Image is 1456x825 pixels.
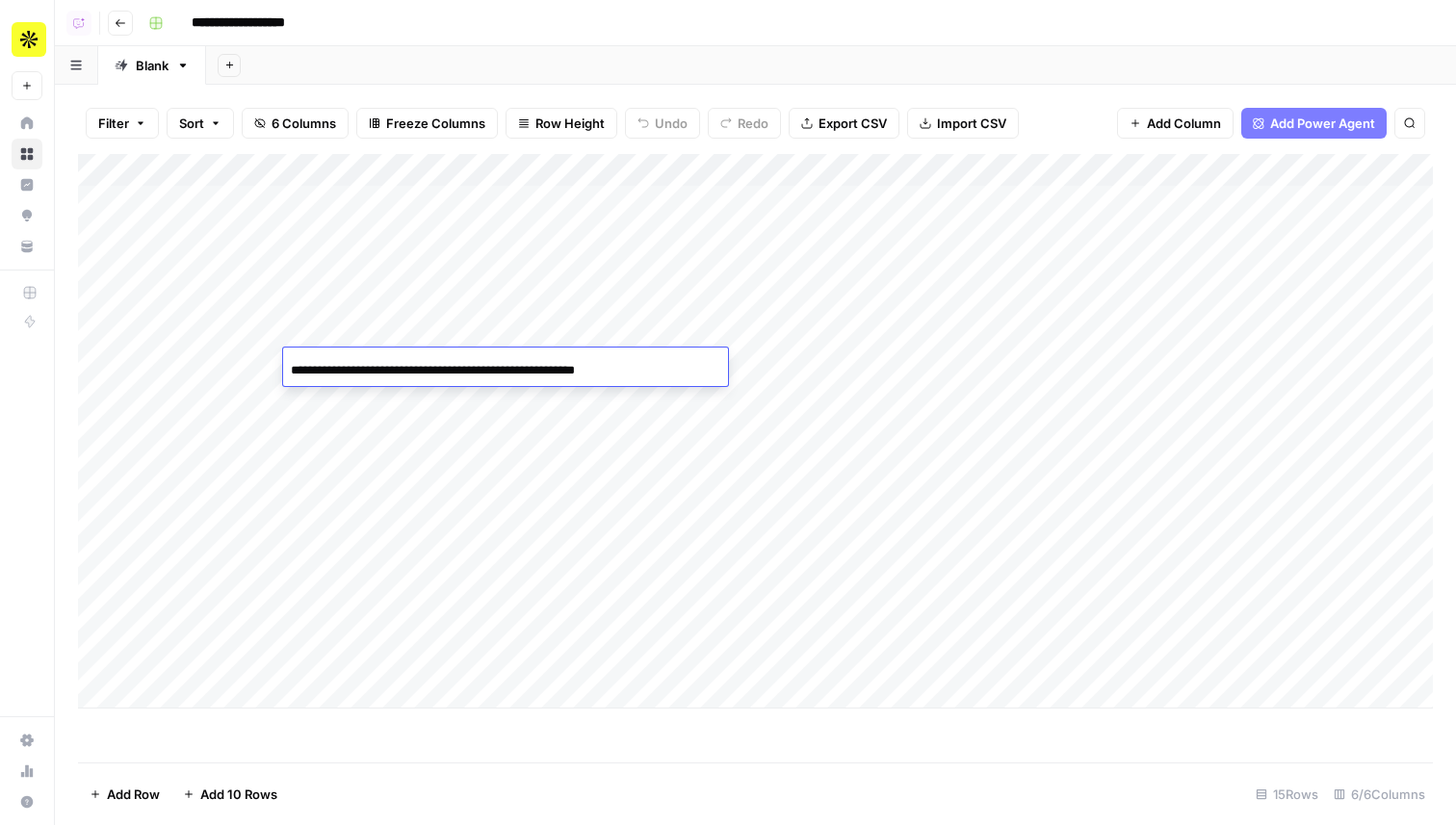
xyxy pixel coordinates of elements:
[171,779,289,810] button: Add 10 Rows
[136,56,169,75] div: Blank
[179,114,204,133] span: Sort
[789,108,899,139] button: Export CSV
[12,169,42,200] a: Insights
[655,114,688,133] span: Undo
[1147,114,1221,133] span: Add Column
[12,15,42,64] button: Workspace: Apollo
[167,108,234,139] button: Sort
[98,46,206,85] a: Blank
[78,779,171,810] button: Add Row
[738,114,768,133] span: Redo
[535,114,605,133] span: Row Height
[12,786,42,817] button: Help + Support
[98,114,129,133] span: Filter
[386,114,485,133] span: Freeze Columns
[708,108,781,139] button: Redo
[12,108,42,139] a: Home
[1241,108,1387,139] button: Add Power Agent
[12,756,42,786] a: Usage
[12,231,42,262] a: Your Data
[937,114,1006,133] span: Import CSV
[819,114,887,133] span: Export CSV
[12,22,46,57] img: Apollo Logo
[1326,779,1433,810] div: 6/6 Columns
[242,108,349,139] button: 6 Columns
[625,108,700,139] button: Undo
[12,725,42,756] a: Settings
[272,114,336,133] span: 6 Columns
[12,139,42,169] a: Browse
[107,785,160,804] span: Add Row
[356,108,498,139] button: Freeze Columns
[86,108,159,139] button: Filter
[200,785,277,804] span: Add 10 Rows
[1270,114,1375,133] span: Add Power Agent
[12,200,42,231] a: Opportunities
[506,108,617,139] button: Row Height
[1248,779,1326,810] div: 15 Rows
[907,108,1019,139] button: Import CSV
[1117,108,1234,139] button: Add Column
